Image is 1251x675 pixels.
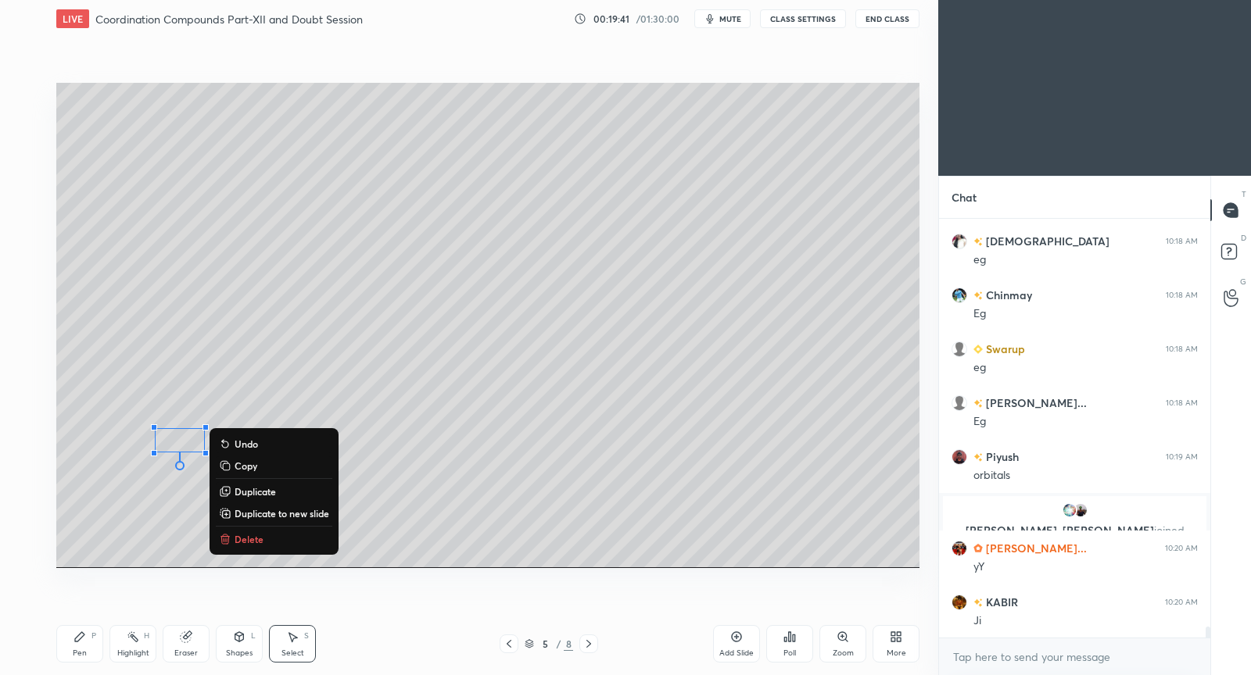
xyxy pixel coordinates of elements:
[1166,452,1198,462] div: 10:19 AM
[304,632,309,640] div: S
[1165,544,1198,553] div: 10:20 AM
[719,649,754,657] div: Add Slide
[251,632,256,640] div: L
[952,541,967,556] img: 3b11c2f0f6374395acf66eceada72ae0.jpg
[983,233,1109,249] h6: [DEMOGRAPHIC_DATA]
[973,399,983,408] img: no-rating-badge.077c3623.svg
[216,530,332,548] button: Delete
[1242,188,1246,200] p: T
[973,544,983,553] img: Learner_Badge_hustler_a18805edde.svg
[556,639,561,648] div: /
[1165,598,1198,607] div: 10:20 AM
[91,632,96,640] div: P
[973,237,983,246] img: no-rating-badge.077c3623.svg
[855,9,919,28] button: End Class
[973,291,983,300] img: no-rating-badge.077c3623.svg
[983,540,1087,556] h6: [PERSON_NAME]...
[95,12,363,27] h4: Coordination Compounds Part-XII and Doubt Session
[973,559,1198,575] div: yY
[983,395,1087,411] h6: [PERSON_NAME]...
[235,533,263,545] p: Delete
[537,639,553,648] div: 5
[144,632,149,640] div: H
[952,341,967,357] img: default.png
[174,649,198,657] div: Eraser
[216,434,332,453] button: Undo
[973,468,1198,484] div: orbitals
[117,649,149,657] div: Highlight
[1073,502,1088,518] img: 8148be7e13bf47fdb9f1814e25b64b63.jpg
[973,345,983,354] img: Learner_Badge_beginner_1_8b307cf2a0.svg
[783,649,796,657] div: Poll
[973,598,983,607] img: no-rating-badge.077c3623.svg
[983,287,1032,303] h6: Chinmay
[1166,345,1198,354] div: 10:18 AM
[952,395,967,411] img: default.png
[973,360,1198,376] div: eg
[939,219,1210,638] div: grid
[216,504,332,523] button: Duplicate to new slide
[973,252,1198,268] div: eg
[1154,523,1185,537] span: joined
[952,287,967,303] img: fd64c976ec80468d97982e7e50805825.jpg
[973,613,1198,629] div: Ji
[952,449,967,465] img: e4c724c9d7bc440e820731e27639afca.jpg
[952,234,967,249] img: effcba6821c746e3b0821d37cec714d1.jpg
[73,649,87,657] div: Pen
[235,507,329,520] p: Duplicate to new slide
[56,9,89,28] div: LIVE
[719,13,741,24] span: mute
[939,177,989,218] p: Chat
[760,9,846,28] button: CLASS SETTINGS
[1166,237,1198,246] div: 10:18 AM
[952,524,1197,537] p: [PERSON_NAME], [PERSON_NAME]
[694,9,751,28] button: mute
[235,485,276,498] p: Duplicate
[216,482,332,501] button: Duplicate
[1241,232,1246,244] p: D
[1240,276,1246,287] p: G
[973,453,983,462] img: no-rating-badge.077c3623.svg
[216,456,332,475] button: Copy
[564,637,573,651] div: 8
[952,595,967,610] img: e33232b9b6144fd1a87af0f3286c5b31.jpg
[887,649,906,657] div: More
[1062,502,1077,518] img: 3
[226,649,253,657] div: Shapes
[973,306,1198,322] div: Eg
[235,437,258,450] p: Undo
[833,649,854,657] div: Zoom
[281,649,304,657] div: Select
[983,341,1025,357] h6: Swarup
[235,459,257,472] p: Copy
[983,594,1018,610] h6: KABIR
[973,414,1198,430] div: Eg
[983,448,1019,465] h6: Piyush
[1166,398,1198,408] div: 10:18 AM
[1166,291,1198,300] div: 10:18 AM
